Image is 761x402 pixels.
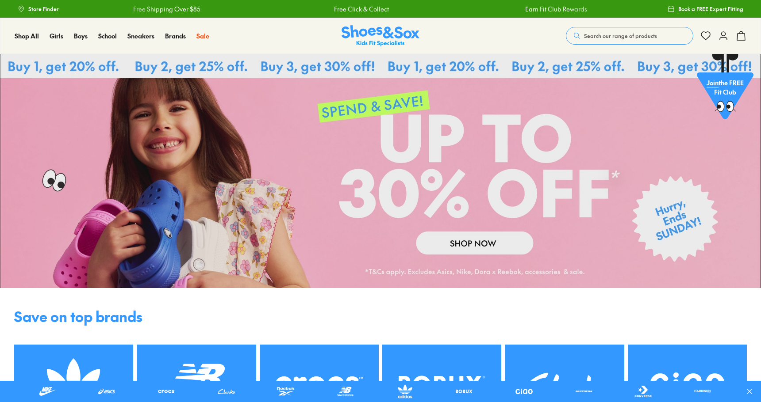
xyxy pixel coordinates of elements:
[15,31,39,41] a: Shop All
[707,78,719,87] span: Join
[334,4,388,14] a: Free Click & Collect
[342,25,419,47] a: Shoes & Sox
[165,31,186,41] a: Brands
[74,31,88,41] a: Boys
[668,1,743,17] a: Book a FREE Expert Fitting
[196,31,209,41] a: Sale
[342,25,419,47] img: SNS_Logo_Responsive.svg
[18,1,59,17] a: Store Finder
[196,31,209,40] span: Sale
[678,5,743,13] span: Book a FREE Expert Fitting
[697,53,753,124] a: Jointhe FREE Fit Club
[28,5,59,13] span: Store Finder
[98,31,117,41] a: School
[50,31,63,40] span: Girls
[50,31,63,41] a: Girls
[697,71,753,104] p: the FREE Fit Club
[127,31,154,41] a: Sneakers
[127,31,154,40] span: Sneakers
[15,31,39,40] span: Shop All
[525,4,587,14] a: Earn Fit Club Rewards
[133,4,200,14] a: Free Shipping Over $85
[165,31,186,40] span: Brands
[98,31,117,40] span: School
[566,27,693,45] button: Search our range of products
[74,31,88,40] span: Boys
[584,32,657,40] span: Search our range of products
